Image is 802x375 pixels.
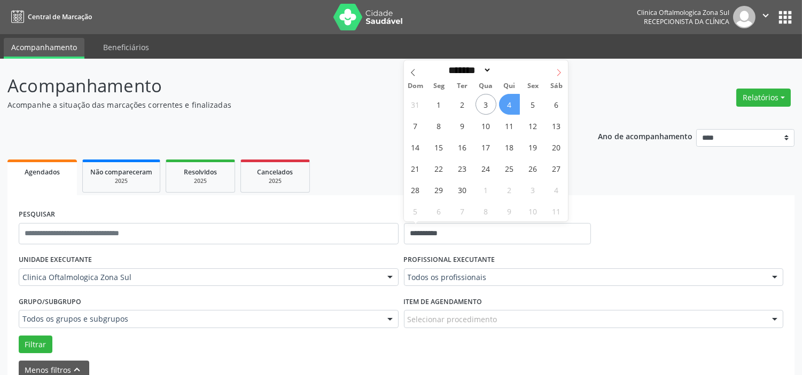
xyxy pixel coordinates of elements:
i:  [760,10,772,21]
span: Setembro 9, 2025 [452,115,473,136]
span: Outubro 6, 2025 [429,201,449,221]
label: UNIDADE EXECUTANTE [19,252,92,268]
label: Grupo/Subgrupo [19,293,81,310]
span: Setembro 28, 2025 [405,179,426,200]
span: Cancelados [258,167,293,177]
span: Setembro 27, 2025 [546,158,567,179]
span: Outubro 3, 2025 [523,179,543,200]
span: Todos os grupos e subgrupos [22,314,377,324]
select: Month [445,65,492,76]
div: 2025 [174,177,227,185]
a: Central de Marcação [7,8,92,26]
span: Setembro 20, 2025 [546,137,567,157]
span: Agendados [25,167,60,177]
button:  [756,6,776,28]
span: Setembro 17, 2025 [476,137,496,157]
span: Sex [521,83,544,90]
span: Setembro 11, 2025 [499,115,520,136]
span: Setembro 13, 2025 [546,115,567,136]
span: Outubro 8, 2025 [476,201,496,221]
button: Relatórios [736,89,791,107]
button: apps [776,8,795,27]
img: img [733,6,756,28]
div: 2025 [90,177,152,185]
span: Setembro 1, 2025 [429,94,449,115]
p: Acompanhe a situação das marcações correntes e finalizadas [7,99,558,110]
span: Agosto 31, 2025 [405,94,426,115]
label: PESQUISAR [19,206,55,223]
span: Clinica Oftalmologica Zona Sul [22,272,377,283]
span: Setembro 23, 2025 [452,158,473,179]
span: Todos os profissionais [408,272,762,283]
span: Setembro 15, 2025 [429,137,449,157]
span: Setembro 10, 2025 [476,115,496,136]
span: Outubro 10, 2025 [523,201,543,221]
span: Não compareceram [90,167,152,177]
span: Setembro 3, 2025 [476,94,496,115]
label: Item de agendamento [404,293,482,310]
span: Setembro 12, 2025 [523,115,543,136]
span: Setembro 5, 2025 [523,94,543,115]
span: Outubro 2, 2025 [499,179,520,200]
button: Filtrar [19,336,52,354]
span: Dom [404,83,427,90]
span: Qua [474,83,498,90]
span: Outubro 11, 2025 [546,201,567,221]
span: Outubro 9, 2025 [499,201,520,221]
span: Setembro 24, 2025 [476,158,496,179]
span: Outubro 5, 2025 [405,201,426,221]
span: Setembro 22, 2025 [429,158,449,179]
a: Beneficiários [96,38,157,57]
span: Setembro 2, 2025 [452,94,473,115]
span: Setembro 8, 2025 [429,115,449,136]
span: Setembro 21, 2025 [405,158,426,179]
span: Setembro 19, 2025 [523,137,543,157]
span: Seg [427,83,451,90]
p: Ano de acompanhamento [598,129,692,142]
p: Acompanhamento [7,73,558,99]
span: Sáb [544,83,568,90]
span: Ter [451,83,474,90]
span: Selecionar procedimento [408,314,497,325]
span: Qui [497,83,521,90]
span: Recepcionista da clínica [644,17,729,26]
div: Clinica Oftalmologica Zona Sul [637,8,729,17]
span: Setembro 26, 2025 [523,158,543,179]
span: Central de Marcação [28,12,92,21]
span: Setembro 18, 2025 [499,137,520,157]
span: Setembro 16, 2025 [452,137,473,157]
span: Resolvidos [184,167,217,177]
label: PROFISSIONAL EXECUTANTE [404,252,495,268]
span: Setembro 29, 2025 [429,179,449,200]
span: Setembro 14, 2025 [405,137,426,157]
span: Setembro 7, 2025 [405,115,426,136]
span: Outubro 4, 2025 [546,179,567,200]
span: Setembro 30, 2025 [452,179,473,200]
div: 2025 [248,177,302,185]
span: Outubro 1, 2025 [476,179,496,200]
span: Outubro 7, 2025 [452,201,473,221]
span: Setembro 6, 2025 [546,94,567,115]
a: Acompanhamento [4,38,84,59]
input: Year [492,65,527,76]
span: Setembro 25, 2025 [499,158,520,179]
span: Setembro 4, 2025 [499,94,520,115]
